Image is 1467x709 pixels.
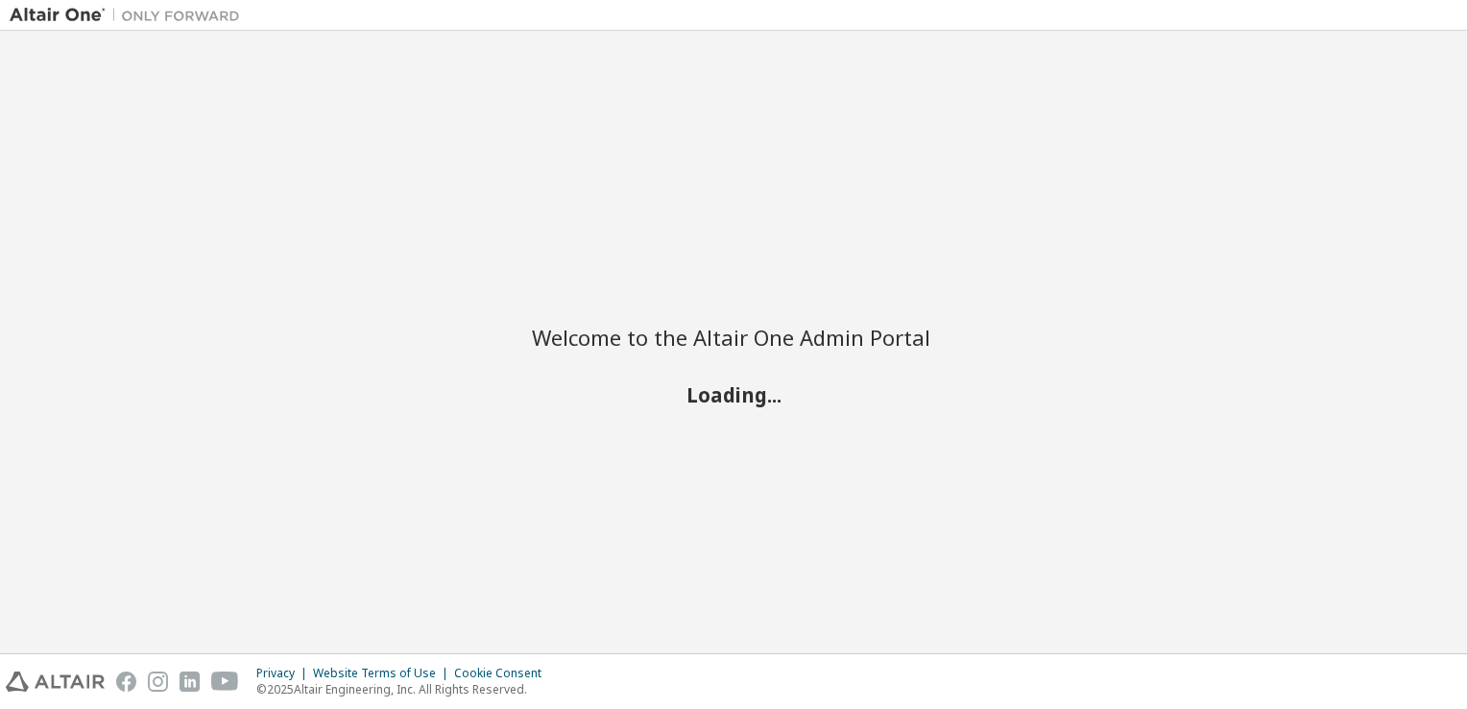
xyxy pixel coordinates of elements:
[148,672,168,692] img: instagram.svg
[256,666,313,681] div: Privacy
[180,672,200,692] img: linkedin.svg
[532,324,935,351] h2: Welcome to the Altair One Admin Portal
[454,666,553,681] div: Cookie Consent
[211,672,239,692] img: youtube.svg
[256,681,553,697] p: © 2025 Altair Engineering, Inc. All Rights Reserved.
[532,382,935,407] h2: Loading...
[6,672,105,692] img: altair_logo.svg
[313,666,454,681] div: Website Terms of Use
[10,6,250,25] img: Altair One
[116,672,136,692] img: facebook.svg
